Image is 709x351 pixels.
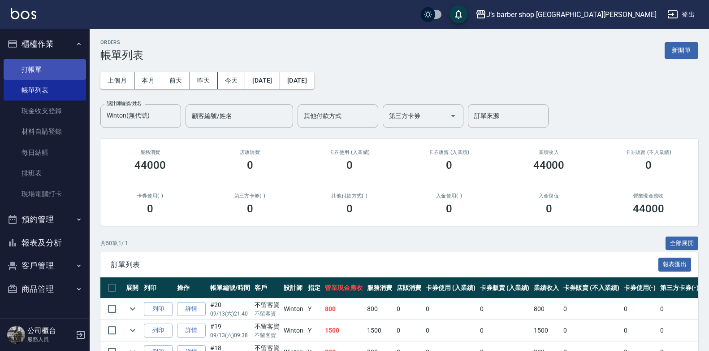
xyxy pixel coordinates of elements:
[4,101,86,121] a: 現金收支登錄
[100,239,128,247] p: 共 50 筆, 1 / 1
[100,72,134,89] button: 上個月
[410,193,488,199] h2: 入金使用(-)
[218,72,246,89] button: 今天
[208,298,252,320] td: #20
[4,142,86,163] a: 每日結帳
[281,320,306,341] td: Winton
[311,193,389,199] h2: 其他付款方式(-)
[281,277,306,298] th: 設計師
[144,302,173,316] button: 列印
[510,149,588,155] h2: 業績收入
[255,300,280,310] div: 不留客資
[4,231,86,254] button: 報表及分析
[532,320,561,341] td: 1500
[323,277,365,298] th: 營業現金應收
[280,72,314,89] button: [DATE]
[365,320,394,341] td: 1500
[365,298,394,320] td: 800
[546,202,552,215] h3: 0
[162,72,190,89] button: 前天
[252,277,282,298] th: 客戶
[177,324,206,338] a: 詳情
[622,277,658,298] th: 卡券使用(-)
[142,277,175,298] th: 列印
[4,59,86,80] a: 打帳單
[510,193,588,199] h2: 入金儲值
[111,149,189,155] h3: 服務消費
[4,184,86,204] a: 現場電腦打卡
[622,298,658,320] td: 0
[410,149,488,155] h2: 卡券販賣 (入業績)
[532,277,561,298] th: 業績收入
[175,277,208,298] th: 操作
[446,109,460,123] button: Open
[107,100,142,107] label: 設計師編號/姓名
[306,320,323,341] td: Y
[4,32,86,56] button: 櫃檯作業
[126,324,139,337] button: expand row
[610,193,687,199] h2: 營業現金應收
[211,193,289,199] h2: 第三方卡券(-)
[247,159,253,171] h3: 0
[424,277,478,298] th: 卡券使用 (入業績)
[561,320,621,341] td: 0
[4,254,86,277] button: 客戶管理
[27,326,73,335] h5: 公司櫃台
[210,310,250,318] p: 09/13 (六) 21:40
[450,5,467,23] button: save
[532,298,561,320] td: 800
[134,159,166,171] h3: 44000
[486,9,657,20] div: J’s barber shop [GEOGRAPHIC_DATA][PERSON_NAME]
[144,324,173,338] button: 列印
[126,302,139,316] button: expand row
[111,193,189,199] h2: 卡券使用(-)
[664,6,698,23] button: 登出
[100,39,143,45] h2: ORDERS
[645,159,652,171] h3: 0
[658,260,692,268] a: 報表匯出
[255,322,280,331] div: 不留客資
[633,202,664,215] h3: 44000
[424,298,478,320] td: 0
[147,202,153,215] h3: 0
[446,159,452,171] h3: 0
[27,335,73,343] p: 服務人員
[346,159,353,171] h3: 0
[190,72,218,89] button: 昨天
[255,310,280,318] p: 不留客資
[245,72,280,89] button: [DATE]
[247,202,253,215] h3: 0
[210,331,250,339] p: 09/13 (六) 09:38
[365,277,394,298] th: 服務消費
[124,277,142,298] th: 展開
[208,320,252,341] td: #19
[478,298,532,320] td: 0
[533,159,565,171] h3: 44000
[100,49,143,61] h3: 帳單列表
[446,202,452,215] h3: 0
[478,277,532,298] th: 卡券販賣 (入業績)
[666,237,699,250] button: 全部展開
[394,320,424,341] td: 0
[658,298,701,320] td: 0
[7,326,25,344] img: Person
[658,320,701,341] td: 0
[306,298,323,320] td: Y
[472,5,660,24] button: J’s barber shop [GEOGRAPHIC_DATA][PERSON_NAME]
[4,121,86,142] a: 材料自購登錄
[306,277,323,298] th: 指定
[4,163,86,184] a: 排班表
[211,149,289,155] h2: 店販消費
[665,46,698,54] a: 新開單
[208,277,252,298] th: 帳單編號/時間
[11,8,36,19] img: Logo
[561,277,621,298] th: 卡券販賣 (不入業績)
[4,208,86,231] button: 預約管理
[665,42,698,59] button: 新開單
[4,277,86,301] button: 商品管理
[394,277,424,298] th: 店販消費
[478,320,532,341] td: 0
[394,298,424,320] td: 0
[323,320,365,341] td: 1500
[658,258,692,272] button: 報表匯出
